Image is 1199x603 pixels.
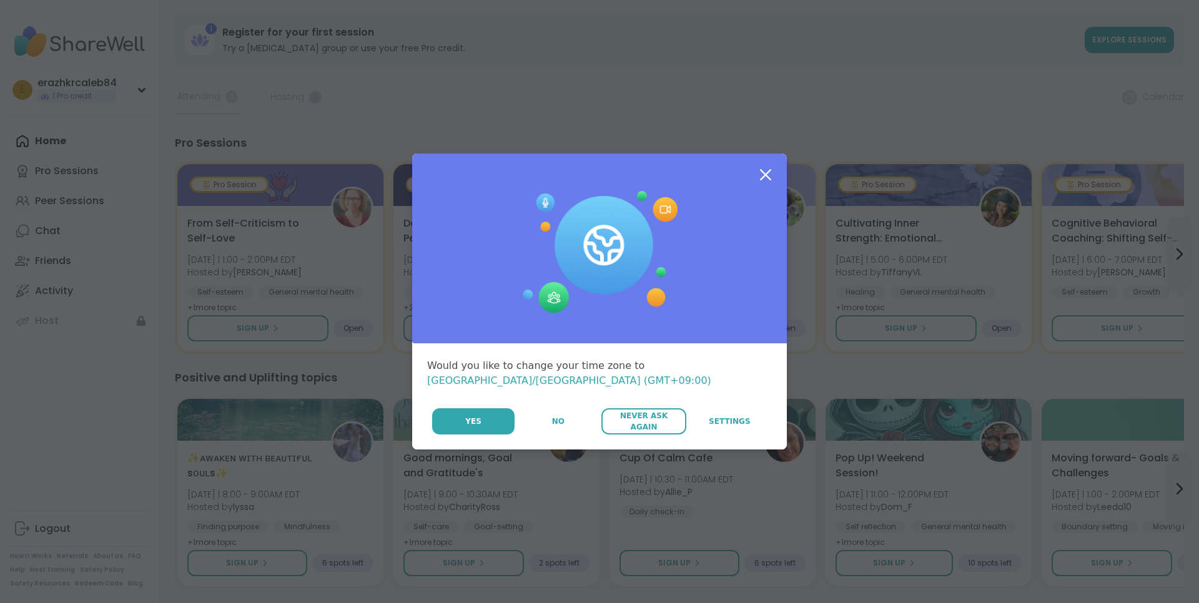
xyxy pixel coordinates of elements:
button: Yes [432,408,515,434]
button: Never Ask Again [601,408,686,434]
span: Settings [709,416,751,427]
span: Never Ask Again [608,410,679,433]
span: No [552,416,565,427]
img: Session Experience [521,191,678,313]
a: Settings [688,408,772,434]
span: [GEOGRAPHIC_DATA]/[GEOGRAPHIC_DATA] (GMT+09:00) [427,375,711,386]
span: Yes [465,416,481,427]
button: No [516,408,600,434]
div: Would you like to change your time zone to [427,358,772,388]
